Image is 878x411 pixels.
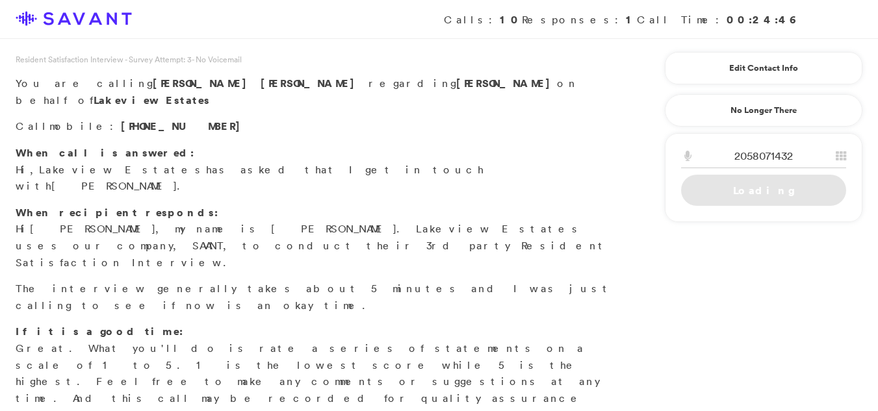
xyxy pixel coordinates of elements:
[261,76,361,90] span: [PERSON_NAME]
[16,54,242,65] span: Resident Satisfaction Interview - Survey Attempt: 3 - No Voicemail
[500,12,522,27] strong: 10
[121,119,247,133] span: [PHONE_NUMBER]
[16,118,615,135] p: Call :
[51,179,177,192] span: [PERSON_NAME]
[16,205,615,271] p: Hi , my name is [PERSON_NAME]. Lakeview Estates uses our company, SAVANT, to conduct their 3rd pa...
[30,222,155,235] span: [PERSON_NAME]
[16,75,615,108] p: You are calling regarding on behalf of
[456,76,557,90] strong: [PERSON_NAME]
[727,12,797,27] strong: 00:24:46
[626,12,637,27] strong: 1
[16,324,183,338] strong: If it is a good time:
[16,205,218,219] strong: When recipient responds:
[49,119,110,132] span: mobile
[94,93,210,107] strong: Lakeview Estates
[16,145,194,160] strong: When call is answered:
[153,76,253,90] span: [PERSON_NAME]
[665,94,862,127] a: No Longer There
[16,145,615,195] p: Hi, has asked that I get in touch with .
[681,175,846,206] a: Loading
[39,163,206,176] span: Lakeview Estates
[16,280,615,314] p: The interview generally takes about 5 minutes and I was just calling to see if now is an okay time.
[681,58,846,79] a: Edit Contact Info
